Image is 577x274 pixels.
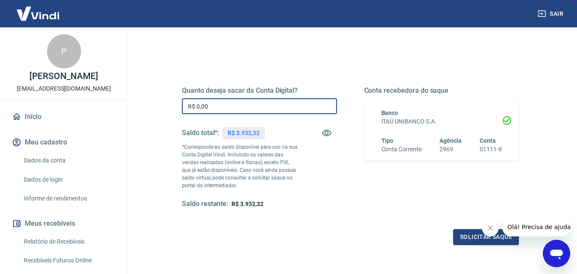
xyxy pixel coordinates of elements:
[439,145,462,154] h6: 2969
[10,0,66,27] img: Vindi
[543,240,570,267] iframe: Botão para abrir a janela de mensagens
[482,219,499,236] iframe: Fechar mensagem
[182,86,337,95] h5: Quanto deseja sacar da Conta Digital?
[536,6,567,22] button: Sair
[439,137,462,144] span: Agência
[228,129,259,138] p: R$ 3.932,32
[21,190,117,207] a: Informe de rendimentos
[21,152,117,169] a: Dados da conta
[453,229,519,245] button: Solicitar saque
[231,200,263,207] span: R$ 3.932,32
[5,6,72,13] span: Olá! Precisa de ajuda?
[480,137,496,144] span: Conta
[381,137,394,144] span: Tipo
[10,133,117,152] button: Meu cadastro
[182,129,219,137] h5: Saldo total*:
[182,143,298,189] p: *Corresponde ao saldo disponível para uso na sua Conta Digital Vindi. Incluindo os valores das ve...
[10,214,117,233] button: Meus recebíveis
[381,145,422,154] h6: Conta Corrente
[480,145,502,154] h6: 01111-9
[47,34,81,68] div: P
[29,72,98,81] p: [PERSON_NAME]
[364,86,519,95] h5: Conta recebedora do saque
[182,200,228,209] h5: Saldo restante:
[502,218,570,236] iframe: Mensagem da empresa
[21,171,117,189] a: Dados de login
[17,84,111,93] p: [EMAIL_ADDRESS][DOMAIN_NAME]
[21,233,117,250] a: Relatório de Recebíveis
[21,252,117,269] a: Recebíveis Futuros Online
[10,107,117,126] a: Início
[381,109,398,116] span: Banco
[381,117,502,126] h6: ITAÚ UNIBANCO S.A.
